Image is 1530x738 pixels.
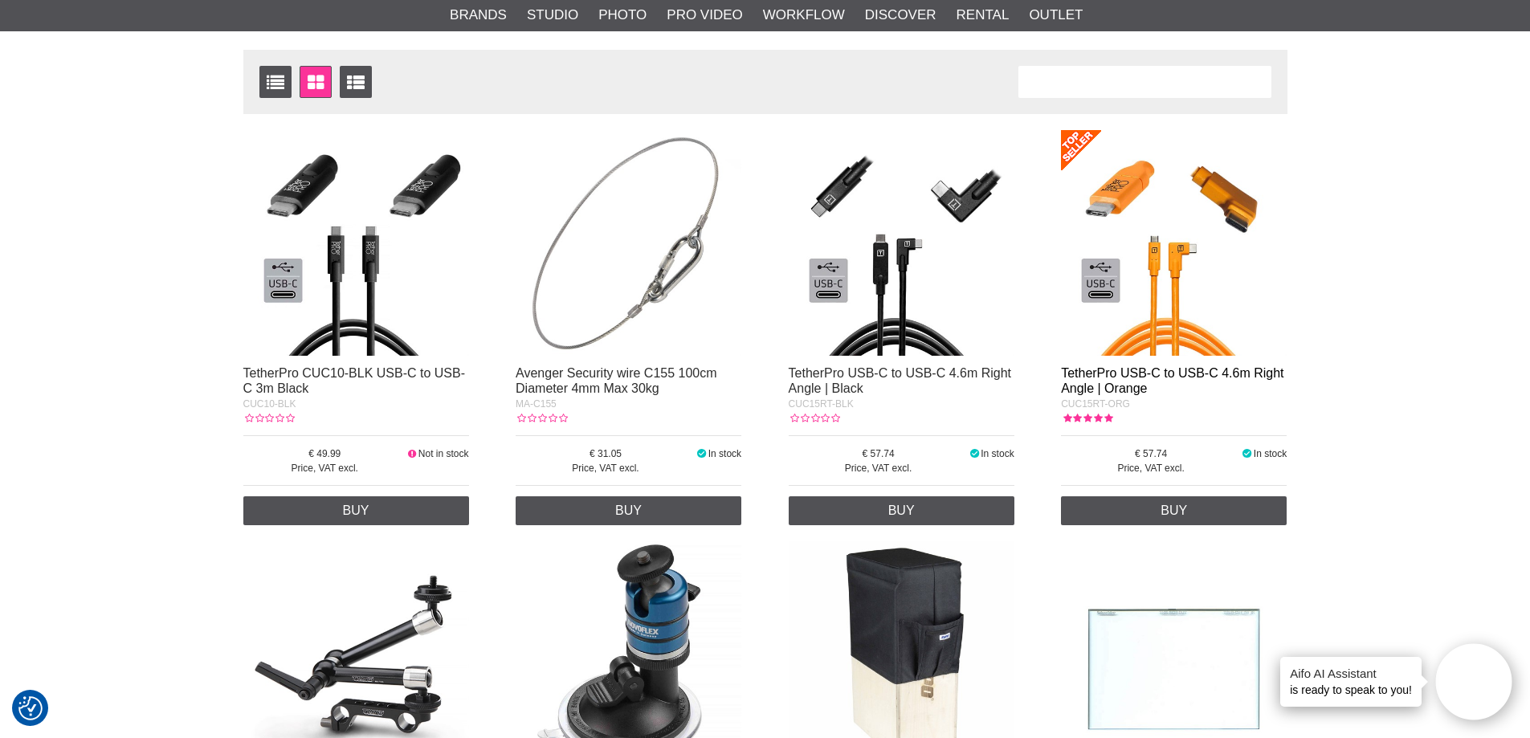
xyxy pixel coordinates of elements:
a: Workflow [763,5,845,26]
span: 57.74 [1061,446,1241,461]
span: Not in stock [418,448,469,459]
i: Not in stock [406,448,418,459]
a: TetherPro USB-C to USB-C 4.6m Right Angle | Orange [1061,366,1283,395]
a: List [259,66,292,98]
a: Discover [865,5,936,26]
span: CUC15RT-BLK [789,398,854,410]
a: TetherPro USB-C to USB-C 4.6m Right Angle | Black [789,366,1011,395]
div: is ready to speak to you! [1280,657,1422,707]
span: 31.05 [516,446,696,461]
span: MA-C155 [516,398,557,410]
div: Customer rating: 5.00 [1061,411,1112,426]
a: TetherPro CUC10-BLK USB-C to USB-C 3m Black [243,366,466,395]
button: Consent Preferences [18,694,43,723]
a: Buy [1061,496,1287,525]
i: In stock [1241,448,1254,459]
img: TetherPro CUC10-BLK USB-C to USB-C 3m Black [243,130,469,356]
img: TetherPro USB-C to USB-C 4.6m Right Angle | Black [789,130,1014,356]
img: TetherPro USB-C to USB-C 4.6m Right Angle | Orange [1061,130,1287,356]
i: In stock [696,448,708,459]
span: In stock [981,448,1014,459]
span: In stock [708,448,741,459]
span: CUC10-BLK [243,398,296,410]
a: Buy [789,496,1014,525]
a: Studio [527,5,578,26]
a: Extended list [340,66,372,98]
a: Buy [243,496,469,525]
a: Avenger Security wire C155 100cm Diameter 4mm Max 30kg [516,366,717,395]
span: 49.99 [243,446,407,461]
span: Price, VAT excl. [789,461,969,475]
a: Buy [516,496,741,525]
span: 57.74 [789,446,969,461]
a: Window [300,66,332,98]
i: In stock [969,448,981,459]
h4: Aifo AI Assistant [1290,665,1412,682]
img: Revisit consent button [18,696,43,720]
div: Customer rating: 0 [243,411,295,426]
img: Avenger Security wire C155 100cm Diameter 4mm Max 30kg [516,130,741,356]
a: Brands [450,5,507,26]
div: Customer rating: 0 [789,411,840,426]
div: Customer rating: 0 [516,411,567,426]
span: Price, VAT excl. [516,461,696,475]
a: Rental [957,5,1010,26]
a: Pro Video [667,5,742,26]
span: Price, VAT excl. [1061,461,1241,475]
a: Outlet [1029,5,1083,26]
a: Photo [598,5,647,26]
span: In stock [1254,448,1287,459]
span: Price, VAT excl. [243,461,407,475]
span: CUC15RT-ORG [1061,398,1130,410]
